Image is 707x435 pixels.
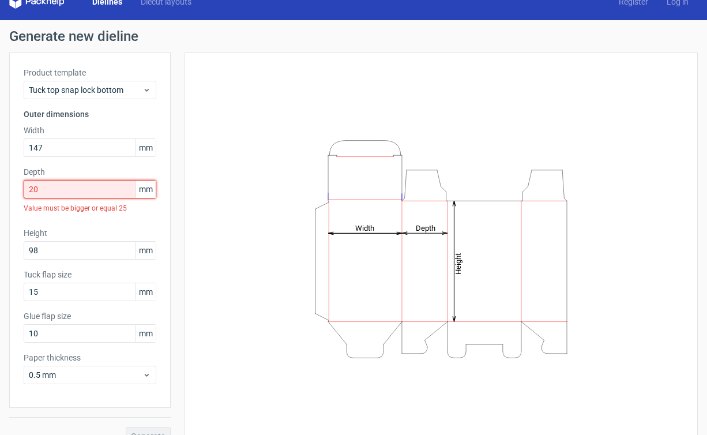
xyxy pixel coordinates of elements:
span: Tuck top snap lock bottom [29,84,142,96]
h3: Outer dimensions [24,108,156,120]
label: Tuck flap size [24,269,156,280]
tspan: Height [454,253,462,274]
h1: Generate new dieline [9,29,698,43]
span: 0.5 mm [29,369,142,381]
span: mm [136,325,156,342]
span: mm [136,139,156,156]
span: mm [136,283,156,301]
label: Glue flap size [24,310,156,322]
tspan: Depth [416,223,435,232]
label: Height [24,227,156,239]
label: Depth [24,166,156,178]
label: Product template [24,67,156,78]
tspan: Width [355,223,374,232]
label: Paper thickness [24,352,156,363]
span: mm [136,181,156,198]
div: Value must be bigger or equal 25 [24,198,156,218]
span: mm [136,242,156,259]
label: Width [24,125,156,136]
